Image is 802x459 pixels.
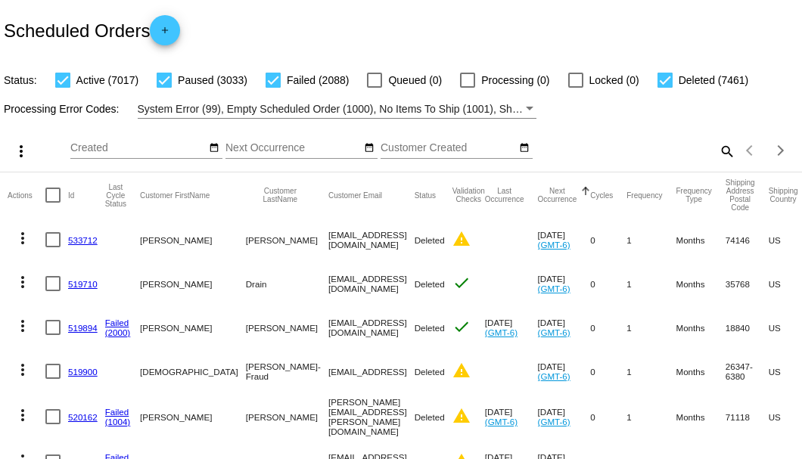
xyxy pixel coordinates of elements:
[538,187,577,203] button: Change sorting for NextOccurrenceUtc
[364,142,375,154] mat-icon: date_range
[519,142,530,154] mat-icon: date_range
[485,417,518,426] a: (GMT-6)
[485,305,538,349] mat-cell: [DATE]
[676,393,725,440] mat-cell: Months
[105,417,131,426] a: (1004)
[12,142,30,160] mat-icon: more_vert
[485,327,518,337] a: (GMT-6)
[538,262,591,305] mat-cell: [DATE]
[626,349,676,393] mat-cell: 1
[452,361,471,380] mat-icon: warning
[105,327,131,337] a: (2000)
[538,240,570,250] a: (GMT-6)
[415,191,436,200] button: Change sorting for Status
[626,305,676,349] mat-cell: 1
[68,412,98,422] a: 520162
[538,284,570,293] a: (GMT-6)
[388,71,442,89] span: Queued (0)
[140,305,246,349] mat-cell: [PERSON_NAME]
[14,406,32,424] mat-icon: more_vert
[70,142,207,154] input: Created
[415,367,445,377] span: Deleted
[538,305,591,349] mat-cell: [DATE]
[676,305,725,349] mat-cell: Months
[590,349,626,393] mat-cell: 0
[105,407,129,417] a: Failed
[415,412,445,422] span: Deleted
[538,327,570,337] a: (GMT-6)
[769,187,798,203] button: Change sorting for ShippingCountry
[14,317,32,335] mat-icon: more_vert
[676,262,725,305] mat-cell: Months
[626,218,676,262] mat-cell: 1
[140,218,246,262] mat-cell: [PERSON_NAME]
[328,191,382,200] button: Change sorting for CustomerEmail
[676,349,725,393] mat-cell: Months
[8,172,45,218] mat-header-cell: Actions
[726,393,769,440] mat-cell: 71118
[590,262,626,305] mat-cell: 0
[538,371,570,381] a: (GMT-6)
[679,71,749,89] span: Deleted (7461)
[726,262,769,305] mat-cell: 35768
[4,103,120,115] span: Processing Error Codes:
[538,417,570,426] a: (GMT-6)
[415,279,445,289] span: Deleted
[138,100,537,119] mat-select: Filter by Processing Error Codes
[76,71,138,89] span: Active (7017)
[105,318,129,327] a: Failed
[452,172,485,218] mat-header-cell: Validation Checks
[538,393,591,440] mat-cell: [DATE]
[156,25,174,43] mat-icon: add
[4,15,180,45] h2: Scheduled Orders
[590,218,626,262] mat-cell: 0
[485,393,538,440] mat-cell: [DATE]
[626,393,676,440] mat-cell: 1
[589,71,639,89] span: Locked (0)
[246,218,328,262] mat-cell: [PERSON_NAME]
[14,229,32,247] mat-icon: more_vert
[590,393,626,440] mat-cell: 0
[140,349,246,393] mat-cell: [DEMOGRAPHIC_DATA]
[328,305,415,349] mat-cell: [EMAIL_ADDRESS][DOMAIN_NAME]
[485,187,524,203] button: Change sorting for LastOccurrenceUtc
[452,318,471,336] mat-icon: check
[452,407,471,425] mat-icon: warning
[68,235,98,245] a: 533712
[726,305,769,349] mat-cell: 18840
[14,361,32,379] mat-icon: more_vert
[626,191,662,200] button: Change sorting for Frequency
[246,305,328,349] mat-cell: [PERSON_NAME]
[676,218,725,262] mat-cell: Months
[246,349,328,393] mat-cell: [PERSON_NAME]- Fraud
[68,367,98,377] a: 519900
[726,349,769,393] mat-cell: 26347-6380
[590,191,613,200] button: Change sorting for Cycles
[726,218,769,262] mat-cell: 74146
[225,142,362,154] input: Next Occurrence
[726,178,755,212] button: Change sorting for ShippingPostcode
[766,135,796,166] button: Next page
[140,393,246,440] mat-cell: [PERSON_NAME]
[140,191,210,200] button: Change sorting for CustomerFirstName
[328,262,415,305] mat-cell: [EMAIL_ADDRESS][DOMAIN_NAME]
[68,323,98,333] a: 519894
[381,142,517,154] input: Customer Created
[538,349,591,393] mat-cell: [DATE]
[328,349,415,393] mat-cell: [EMAIL_ADDRESS]
[626,262,676,305] mat-cell: 1
[590,305,626,349] mat-cell: 0
[415,235,445,245] span: Deleted
[481,71,549,89] span: Processing (0)
[209,142,219,154] mat-icon: date_range
[4,74,37,86] span: Status:
[105,183,126,208] button: Change sorting for LastProcessingCycleId
[538,218,591,262] mat-cell: [DATE]
[140,262,246,305] mat-cell: [PERSON_NAME]
[328,393,415,440] mat-cell: [PERSON_NAME][EMAIL_ADDRESS][PERSON_NAME][DOMAIN_NAME]
[287,71,350,89] span: Failed (2088)
[14,273,32,291] mat-icon: more_vert
[452,230,471,248] mat-icon: warning
[246,262,328,305] mat-cell: Drain
[246,393,328,440] mat-cell: [PERSON_NAME]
